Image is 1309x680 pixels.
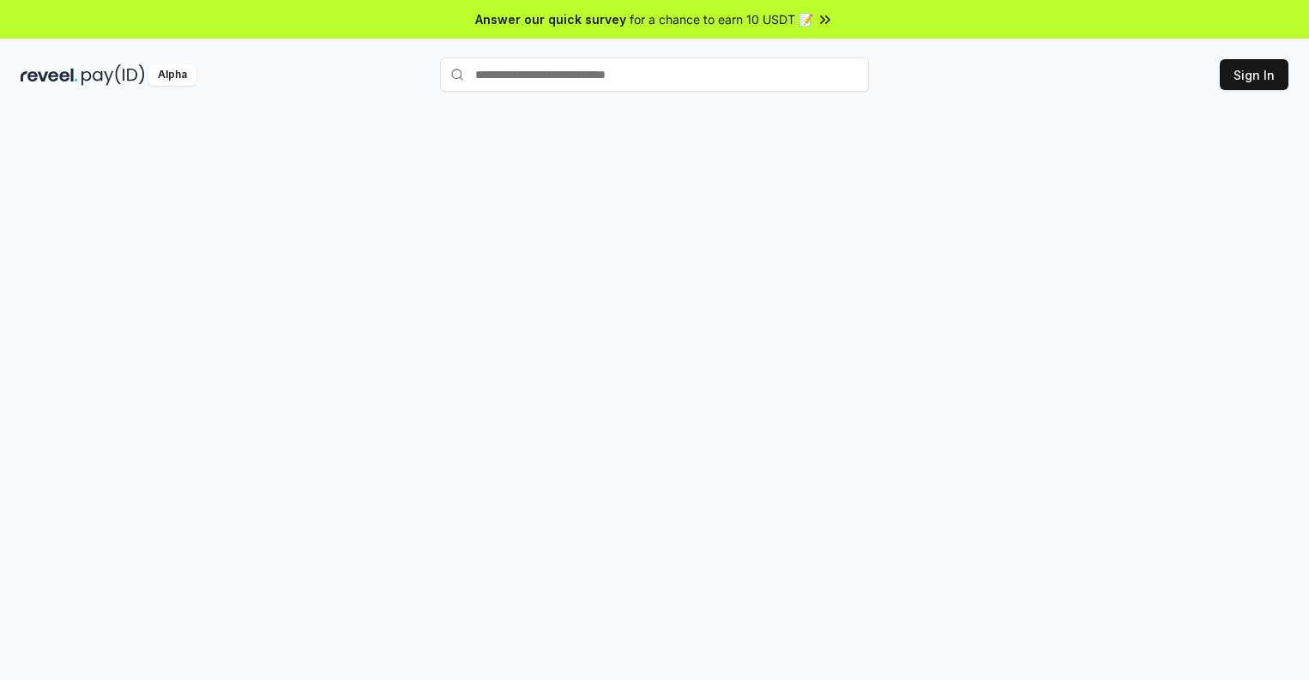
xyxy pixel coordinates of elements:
[21,64,78,86] img: reveel_dark
[1220,59,1288,90] button: Sign In
[81,64,145,86] img: pay_id
[630,10,813,28] span: for a chance to earn 10 USDT 📝
[475,10,626,28] span: Answer our quick survey
[148,64,196,86] div: Alpha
